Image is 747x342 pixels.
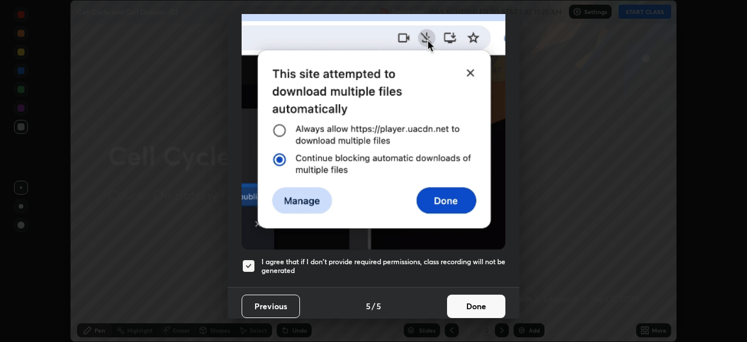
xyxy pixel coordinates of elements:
button: Done [447,295,505,318]
h4: 5 [376,300,381,312]
button: Previous [242,295,300,318]
h5: I agree that if I don't provide required permissions, class recording will not be generated [261,257,505,275]
h4: / [372,300,375,312]
h4: 5 [366,300,371,312]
